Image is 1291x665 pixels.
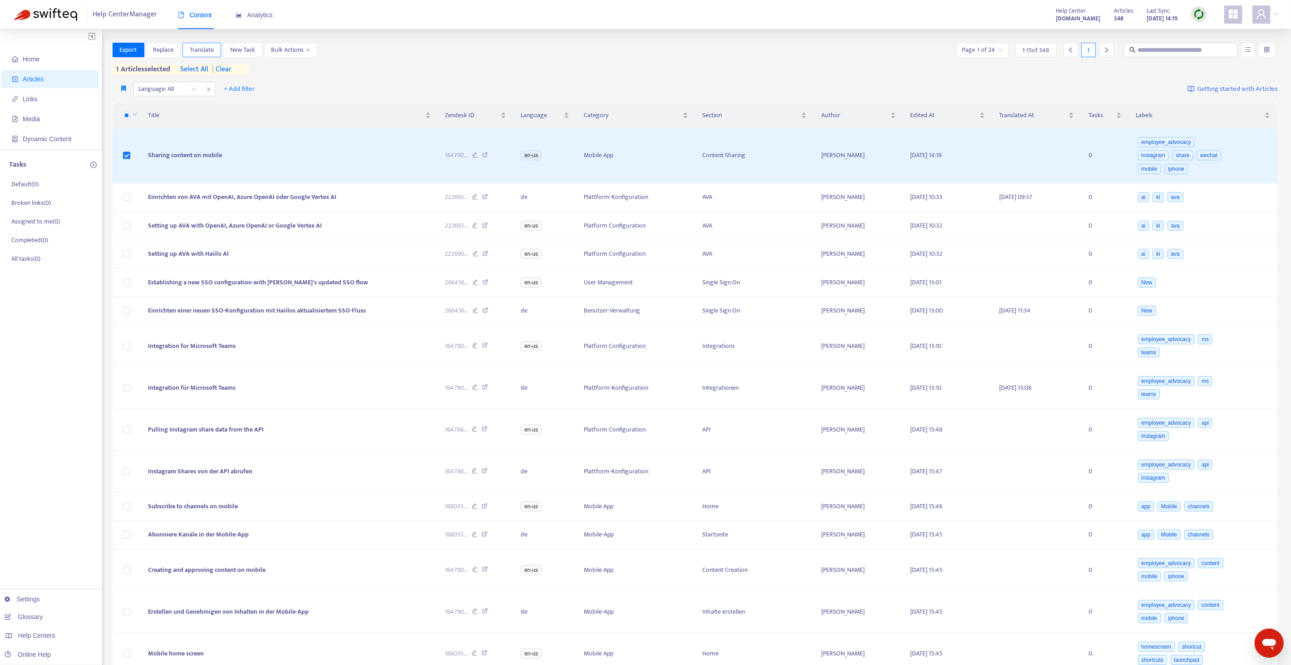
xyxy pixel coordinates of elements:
[1081,325,1129,367] td: 0
[148,501,238,511] span: Subscribe to channels on mobile
[1168,192,1183,202] span: ava
[9,159,26,170] p: Tasks
[577,103,695,128] th: Category
[1197,150,1221,160] span: wechat
[903,103,992,128] th: Edited At
[992,103,1081,128] th: Translated At
[1256,9,1267,20] span: user
[1147,14,1178,24] strong: [DATE] 14:19
[1168,249,1183,259] span: ava
[911,648,943,659] span: [DATE] 15:45
[178,11,212,19] span: Content
[12,76,18,82] span: account-book
[911,305,943,316] span: [DATE] 13:00
[1056,14,1100,24] strong: [DOMAIN_NAME]
[1171,655,1203,665] span: launchpad
[1138,334,1195,344] span: employee_advocacy
[695,549,814,591] td: Content Creation
[113,64,171,75] span: 1 articles selected
[11,217,60,226] p: Assigned to me ( 0 )
[212,63,214,75] span: |
[695,212,814,240] td: AVA
[1198,376,1212,386] span: ms
[814,549,903,591] td: [PERSON_NAME]
[814,297,903,326] td: [PERSON_NAME]
[148,110,423,120] span: Title
[814,591,903,633] td: [PERSON_NAME]
[11,235,48,245] p: Completed ( 0 )
[1136,110,1263,120] span: Labels
[577,325,695,367] td: Platform Configuration
[911,192,943,202] span: [DATE] 10:33
[5,596,40,603] a: Settings
[1241,43,1255,57] button: unordered-list
[1081,521,1129,550] td: 0
[1138,376,1195,386] span: employee_advocacy
[814,492,903,521] td: [PERSON_NAME]
[911,110,978,120] span: Edited At
[445,192,468,202] span: 222693 ...
[90,162,97,168] span: plus-circle
[577,268,695,297] td: User Management
[1129,103,1277,128] th: Labels
[190,45,214,55] span: Translate
[153,45,173,55] span: Replace
[224,84,256,94] span: + Add filter
[1081,103,1129,128] th: Tasks
[911,341,942,351] span: [DATE] 13:10
[148,466,252,476] span: Instagram Shares von der API abrufen
[445,110,499,120] span: Zendesk ID
[132,112,138,117] span: down
[1138,389,1160,399] span: teams
[1164,613,1188,623] span: iphone
[1081,297,1129,326] td: 0
[1138,164,1161,174] span: mobile
[911,501,943,511] span: [DATE] 15:46
[1245,46,1251,53] span: unordered-list
[703,110,800,120] span: Section
[695,103,814,128] th: Section
[814,451,903,492] td: [PERSON_NAME]
[911,606,943,617] span: [DATE] 15:45
[1138,150,1169,160] span: instagram
[1198,334,1212,344] span: ms
[577,591,695,633] td: Mobile-App
[148,220,322,231] span: Setting up AVA with OpenAI, Azure OpenAI or Google Vertex AI
[911,529,943,540] span: [DATE] 15:45
[1081,268,1129,297] td: 0
[1193,9,1205,20] img: sync.dc5367851b00ba804db3.png
[577,240,695,269] td: Platform Configuration
[1138,460,1195,470] span: employee_advocacy
[445,607,468,617] span: 164790 ...
[1081,212,1129,240] td: 0
[1138,558,1195,568] span: employee_advocacy
[911,150,942,160] span: [DATE] 14:19
[814,268,903,297] td: [PERSON_NAME]
[577,549,695,591] td: Mobile App
[306,48,310,52] span: down
[148,341,236,351] span: Integration for Microsoft Teams
[911,277,942,288] span: [DATE] 13:01
[1081,184,1129,212] td: 0
[1255,629,1284,658] iframe: Button to launch messaging window
[814,325,903,367] td: [PERSON_NAME]
[217,82,262,96] button: + Add filter
[521,341,542,351] span: en-us
[911,466,943,476] span: [DATE] 15:47
[911,248,943,259] span: [DATE] 10:32
[1023,45,1050,55] span: 1 - 15 of 348
[1153,192,1164,202] span: ki
[695,451,814,492] td: API
[513,297,577,326] td: de
[911,220,943,231] span: [DATE] 10:32
[1114,14,1123,24] strong: 348
[12,136,18,142] span: container
[445,221,468,231] span: 222693 ...
[12,96,18,102] span: link
[209,64,232,75] span: clear
[1138,642,1175,652] span: homescreen
[1188,85,1195,93] img: image-link
[1081,367,1129,409] td: 0
[1153,221,1164,231] span: ki
[148,277,368,288] span: Establishing a new SSO configuration with [PERSON_NAME]'s updated SSO flow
